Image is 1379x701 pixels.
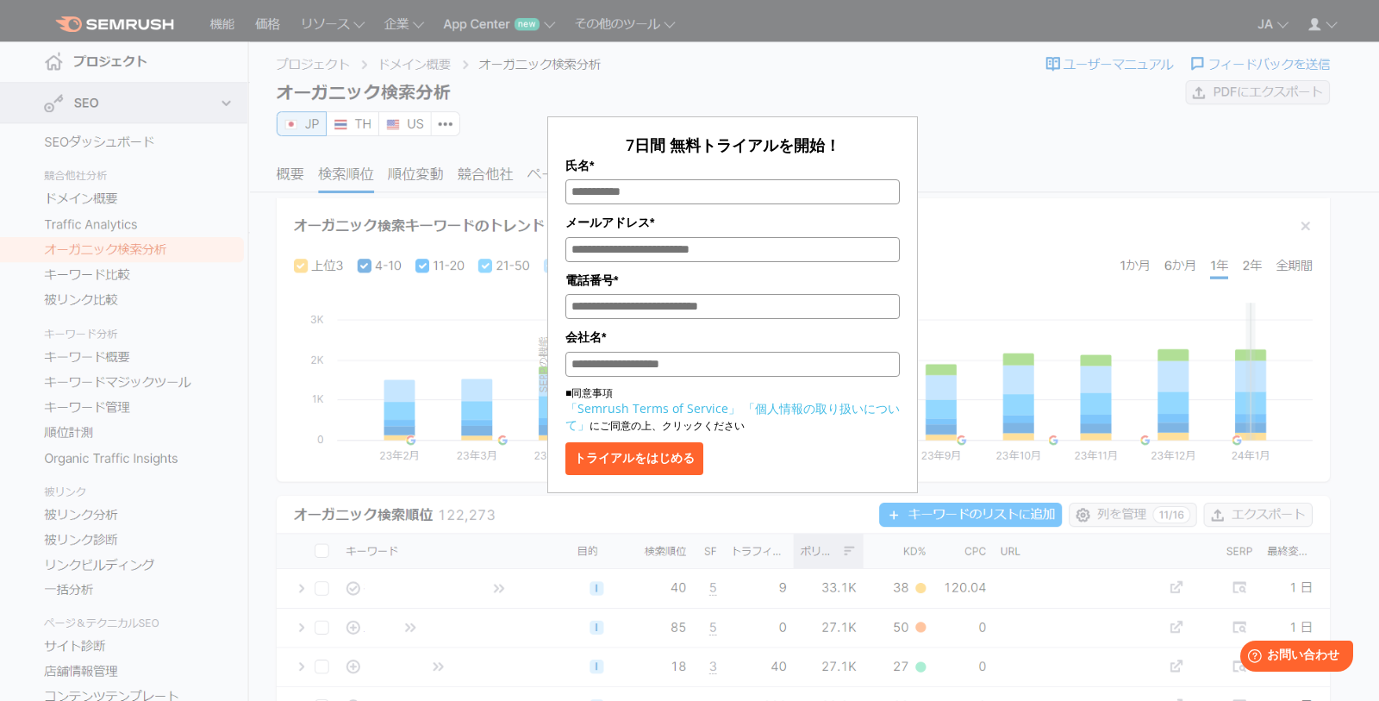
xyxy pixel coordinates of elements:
span: 7日間 無料トライアルを開始！ [626,135,840,155]
label: メールアドレス* [565,213,900,232]
label: 電話番号* [565,271,900,290]
iframe: Help widget launcher [1226,634,1360,682]
a: 「個人情報の取り扱いについて」 [565,400,900,433]
button: トライアルをはじめる [565,442,703,475]
p: ■同意事項 にご同意の上、クリックください [565,385,900,434]
a: 「Semrush Terms of Service」 [565,400,740,416]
